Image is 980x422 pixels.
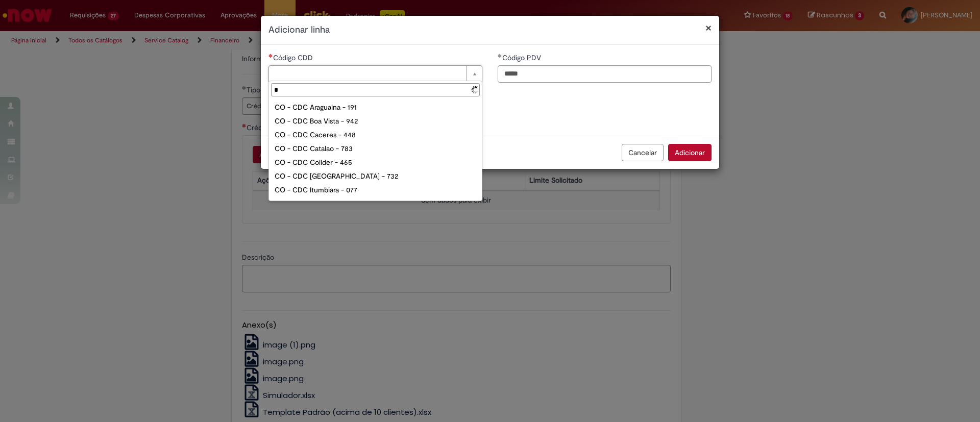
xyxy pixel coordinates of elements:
div: CO - CDC [GEOGRAPHIC_DATA] - 732 [271,169,480,183]
div: CO - CDC Colider - 465 [271,156,480,169]
div: CO - CDC Itumbiara - 077 [271,183,480,197]
div: CO - CDC Caceres - 448 [271,128,480,142]
div: CO - CDC Rio Branco - 572 [271,197,480,211]
div: CO - CDC Boa Vista - 942 [271,114,480,128]
div: CO - CDC Araguaina - 191 [271,101,480,114]
ul: Código CDD [269,98,482,201]
div: CO - CDC Catalao - 783 [271,142,480,156]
